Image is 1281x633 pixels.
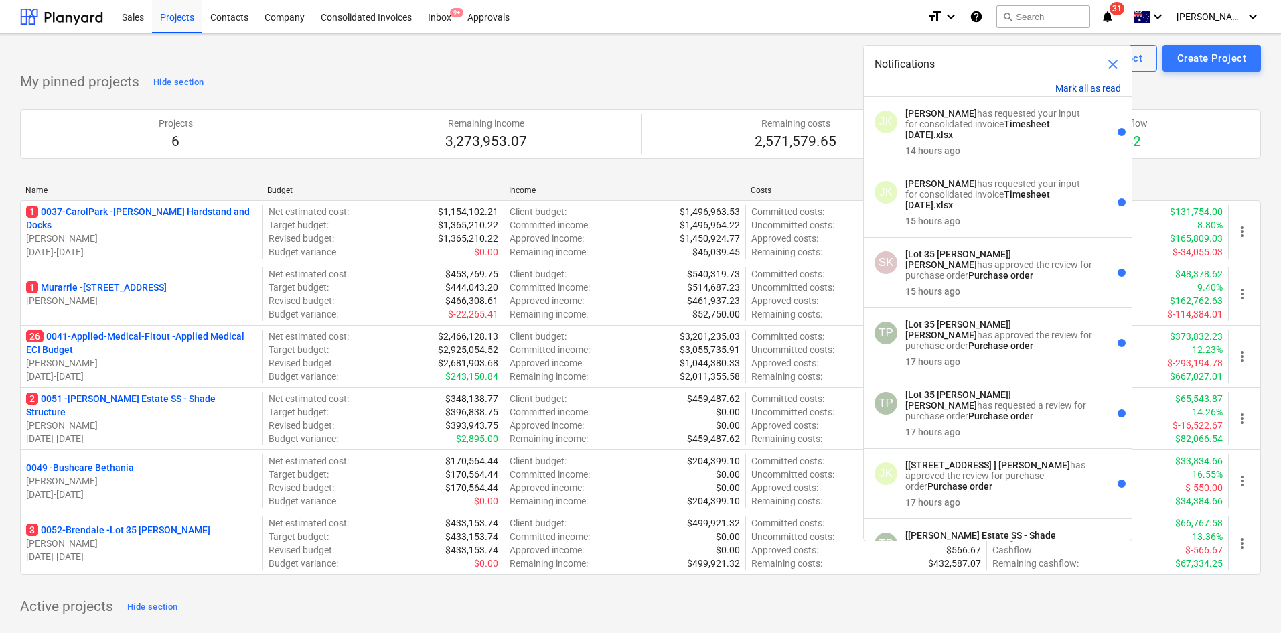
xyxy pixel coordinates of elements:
[1173,419,1223,432] p: $-16,522.67
[879,397,893,409] span: TP
[474,494,498,508] p: $0.00
[1234,535,1250,551] span: more_vert
[445,454,498,468] p: $170,564.44
[1105,56,1121,72] span: close
[1170,370,1223,383] p: $667,027.01
[751,281,834,294] p: Uncommitted costs :
[687,267,740,281] p: $540,319.73
[438,205,498,218] p: $1,154,102.21
[159,117,193,130] p: Projects
[751,307,822,321] p: Remaining costs :
[26,488,257,501] p: [DATE] - [DATE]
[510,481,584,494] p: Approved income :
[1175,454,1223,468] p: $33,834.66
[905,216,960,226] div: 15 hours ago
[510,468,590,481] p: Committed income :
[445,370,498,383] p: $243,150.84
[905,178,977,189] strong: [PERSON_NAME]
[875,533,897,555] div: Tejas Pawar
[875,181,897,204] div: John Keane
[438,356,498,370] p: $2,681,903.68
[755,133,836,151] p: 2,571,579.65
[510,330,567,343] p: Client budget :
[1234,473,1250,489] span: more_vert
[905,189,1050,210] strong: Timesheet [DATE].xlsx
[510,392,567,405] p: Client budget :
[269,557,338,570] p: Budget variance :
[510,343,590,356] p: Committed income :
[20,73,139,92] p: My pinned projects
[1175,557,1223,570] p: $67,334.25
[26,550,257,563] p: [DATE] - [DATE]
[680,356,740,370] p: $1,044,380.33
[510,232,584,245] p: Approved income :
[445,516,498,530] p: $433,153.74
[26,294,257,307] p: [PERSON_NAME]
[510,370,588,383] p: Remaining income :
[905,497,960,508] div: 17 hours ago
[751,370,822,383] p: Remaining costs :
[26,330,257,383] div: 260041-Applied-Medical-Fitout -Applied Medical ECI Budget[PERSON_NAME][DATE]-[DATE]
[438,218,498,232] p: $1,365,210.22
[751,392,824,405] p: Committed costs :
[751,530,834,543] p: Uncommitted costs :
[905,530,1092,562] p: has approved the review for purchase order
[1234,286,1250,302] span: more_vert
[1170,330,1223,343] p: $373,832.23
[26,392,257,419] p: 0051 - [PERSON_NAME] Estate SS - Shade Structure
[159,133,193,151] p: 6
[510,557,588,570] p: Remaining income :
[751,267,824,281] p: Committed costs :
[269,543,334,557] p: Revised budget :
[687,392,740,405] p: $459,487.62
[510,245,588,259] p: Remaining income :
[1173,245,1223,259] p: $-34,055.03
[445,468,498,481] p: $170,564.44
[269,218,329,232] p: Target budget :
[751,405,834,419] p: Uncommitted costs :
[510,405,590,419] p: Committed income :
[269,343,329,356] p: Target budget :
[1245,9,1261,25] i: keyboard_arrow_down
[127,600,177,615] div: Hide section
[269,454,349,468] p: Net estimated cost :
[905,530,1056,551] strong: [[PERSON_NAME] Estate SS - Shade Structure]
[445,419,498,432] p: $393,943.75
[1175,516,1223,530] p: $66,767.58
[1162,45,1261,72] button: Create Project
[1234,411,1250,427] span: more_vert
[751,232,818,245] p: Approved costs :
[875,392,897,415] div: Tejas Pawar
[474,245,498,259] p: $0.00
[1177,11,1244,22] span: [PERSON_NAME]
[751,468,834,481] p: Uncommitted costs :
[680,232,740,245] p: $1,450,924.77
[26,232,257,245] p: [PERSON_NAME]
[905,108,1092,140] p: has requested your input for consolidated invoice
[680,343,740,356] p: $3,055,735.91
[445,405,498,419] p: $396,838.75
[905,259,977,270] strong: [PERSON_NAME]
[26,419,257,432] p: [PERSON_NAME]
[1177,50,1246,67] div: Create Project
[445,481,498,494] p: $170,564.44
[1170,205,1223,218] p: $131,754.00
[269,468,329,481] p: Target budget :
[751,543,818,557] p: Approved costs :
[879,186,893,198] span: JK
[26,330,44,342] span: 26
[751,454,824,468] p: Committed costs :
[687,294,740,307] p: $461,937.23
[438,343,498,356] p: $2,925,054.52
[26,537,257,550] p: [PERSON_NAME]
[879,326,893,339] span: TP
[26,330,257,356] p: 0041-Applied-Medical-Fitout - Applied Medical ECI Budget
[1192,530,1223,543] p: 13.36%
[687,557,740,570] p: $499,921.32
[751,516,824,530] p: Committed costs :
[448,307,498,321] p: $-22,265.41
[26,461,257,501] div: 0049 -Bushcare Bethania[PERSON_NAME][DATE]-[DATE]
[510,267,567,281] p: Client budget :
[751,218,834,232] p: Uncommitted costs :
[905,286,960,297] div: 15 hours ago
